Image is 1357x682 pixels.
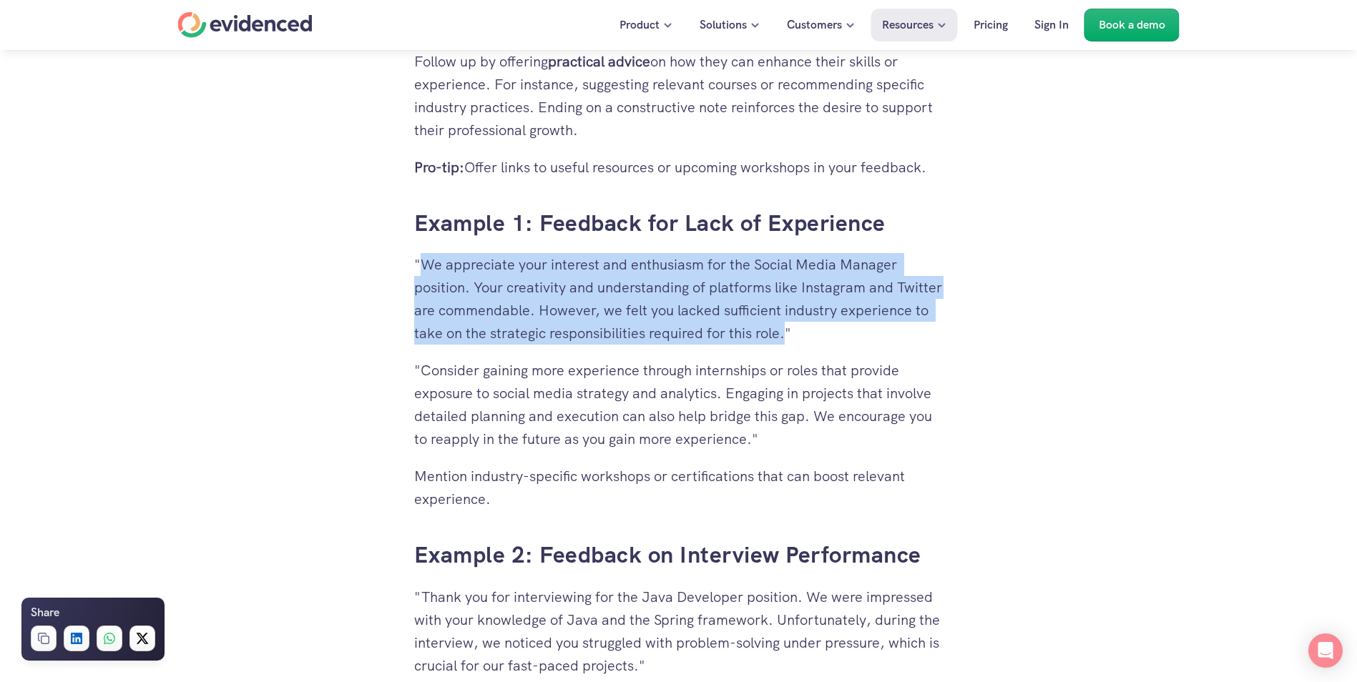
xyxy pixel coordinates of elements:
[1024,9,1079,41] a: Sign In
[414,207,944,239] h3: Example 1: Feedback for Lack of Experience
[414,359,944,450] p: "Consider gaining more experience through internships or roles that provide exposure to social me...
[414,465,944,510] p: Mention industry-specific workshops or certifications that can boost relevant experience.
[700,16,747,34] p: Solutions
[414,158,464,177] strong: Pro-tip:
[1099,16,1165,34] p: Book a demo
[1084,9,1180,41] a: Book a demo
[619,16,660,34] p: Product
[1308,633,1343,668] div: Open Intercom Messenger
[882,16,934,34] p: Resources
[31,603,59,622] h6: Share
[414,539,944,571] h3: Example 2: Feedback on Interview Performance
[1034,16,1069,34] p: Sign In
[974,16,1008,34] p: Pricing
[963,9,1019,41] a: Pricing
[787,16,842,34] p: Customers
[414,156,944,179] p: Offer links to useful resources or upcoming workshops in your feedback.
[414,253,944,345] p: "We appreciate your interest and enthusiasm for the Social Media Manager position. Your creativit...
[178,12,313,38] a: Home
[414,585,944,677] p: "Thank you for interviewing for the Java Developer position. We were impressed with your knowledg...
